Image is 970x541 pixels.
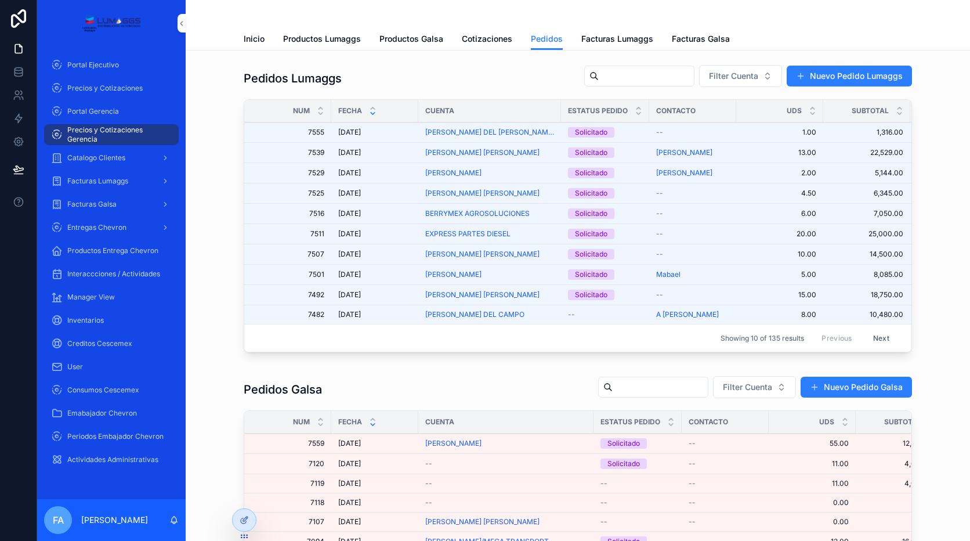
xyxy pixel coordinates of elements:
[689,479,762,488] a: --
[67,362,83,372] span: User
[67,293,115,302] span: Manager View
[258,517,324,526] a: 7107
[44,171,179,192] a: Facturas Lumaggs
[830,189,903,198] a: 6,345.00
[338,250,411,259] a: [DATE]
[656,168,712,178] a: [PERSON_NAME]
[568,249,642,259] a: Solicitado
[607,459,640,469] div: Solicitado
[656,209,663,218] span: --
[656,290,663,300] span: --
[743,128,816,137] a: 1.00
[600,438,675,449] a: Solicitado
[425,189,540,198] a: [PERSON_NAME] [PERSON_NAME]
[568,290,642,300] a: Solicitado
[568,269,642,280] a: Solicitado
[44,78,179,99] a: Precios y Cotizaciones
[425,479,432,488] span: --
[689,479,696,488] span: --
[338,439,361,448] span: [DATE]
[830,250,903,259] a: 14,500.00
[830,128,903,137] a: 1,316.00
[44,380,179,401] a: Consumos Cescemex
[338,148,361,157] span: [DATE]
[258,439,324,448] span: 7559
[830,229,903,239] a: 25,000.00
[338,270,361,279] span: [DATE]
[776,479,849,488] span: 11.00
[656,270,681,279] a: Mabael
[689,459,762,468] a: --
[743,310,816,319] a: 8.00
[67,316,104,325] span: Inventarios
[425,250,540,259] a: [PERSON_NAME] [PERSON_NAME]
[689,517,762,526] a: --
[689,517,696,526] span: --
[258,459,324,468] span: 7120
[425,290,554,300] a: [PERSON_NAME] [PERSON_NAME]
[425,517,540,526] span: [PERSON_NAME] [PERSON_NAME]
[338,189,411,198] a: [DATE]
[830,270,903,279] a: 8,085.00
[425,229,554,239] a: EXPRESS PARTES DIESEL
[689,459,696,468] span: --
[425,439,482,448] span: [PERSON_NAME]
[801,377,912,398] a: Nuevo Pedido Galsa
[776,498,849,507] span: 0.00
[293,106,310,116] span: Num
[338,270,411,279] a: [DATE]
[338,168,411,178] a: [DATE]
[338,106,362,116] span: Fecha
[672,28,730,52] a: Facturas Galsa
[776,517,849,526] a: 0.00
[656,128,729,137] a: --
[787,66,912,86] button: Nuevo Pedido Lumaggs
[830,209,903,218] span: 7,050.00
[338,168,361,178] span: [DATE]
[338,310,361,319] span: [DATE]
[425,479,587,488] a: --
[600,479,675,488] a: --
[656,250,729,259] a: --
[338,417,362,427] span: Fecha
[743,250,816,259] span: 10.00
[338,290,361,300] span: [DATE]
[258,168,324,178] a: 7529
[425,106,454,116] span: Cuenta
[258,479,324,488] span: 7119
[67,200,117,209] span: Facturas Galsa
[531,33,563,45] span: Pedidos
[568,188,642,199] a: Solicitado
[338,128,411,137] a: [DATE]
[44,124,179,145] a: Precios y Cotizaciones Gerencia
[379,33,443,45] span: Productos Galsa
[462,33,512,45] span: Cotizaciones
[244,33,265,45] span: Inicio
[67,176,128,186] span: Facturas Lumaggs
[258,189,324,198] a: 7525
[568,106,628,116] span: Estatus Pedido
[44,101,179,122] a: Portal Gerencia
[575,127,607,138] div: Solicitado
[338,459,411,468] a: [DATE]
[575,249,607,259] div: Solicitado
[338,209,361,218] span: [DATE]
[44,194,179,215] a: Facturas Galsa
[689,439,762,448] a: --
[723,381,772,393] span: Filter Cuenta
[425,517,587,526] a: [PERSON_NAME] [PERSON_NAME]
[258,310,324,319] a: 7482
[656,290,729,300] a: --
[338,498,361,507] span: [DATE]
[338,498,411,507] a: [DATE]
[531,28,563,51] a: Pedidos
[656,106,696,116] span: Contacto
[568,310,575,319] span: --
